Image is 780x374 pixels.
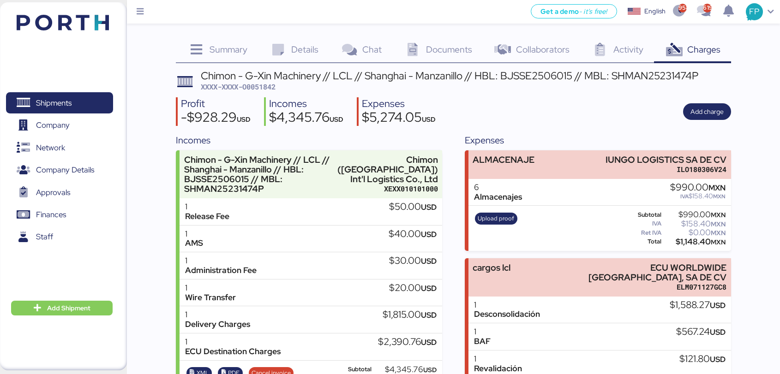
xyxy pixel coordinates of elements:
div: 1 [474,300,540,310]
div: $4,345.76 [269,111,343,126]
div: English [644,6,666,16]
div: Revalidación [474,364,522,374]
span: Activity [613,43,643,55]
div: $4,345.76 [373,366,437,373]
span: XXXX-XXXX-O0051842 [201,82,276,91]
span: USD [421,256,437,266]
div: $20.00 [389,283,437,293]
div: 1 [185,283,236,293]
div: -$928.29 [181,111,251,126]
span: Summary [210,43,247,55]
div: Chimon - G-Xin Machinery // LCL // Shanghai - Manzanillo // HBL: BJSSE2506015 // MBL: SHMAN25231474P [201,71,698,81]
div: 6 [474,183,522,192]
div: IVA [626,220,662,227]
span: Approvals [36,186,70,199]
span: USD [423,366,437,374]
div: 1 [185,310,250,320]
div: $1,148.40 [663,238,726,245]
span: MXN [711,220,726,228]
div: $5,274.05 [362,111,436,126]
span: Upload proof [478,214,514,224]
span: Network [36,141,65,154]
div: 1 [185,229,203,239]
div: $567.24 [676,327,726,337]
div: IUNGO LOGISTICS SA DE CV [606,155,726,165]
span: USD [330,115,343,124]
div: Wire Transfer [185,293,236,303]
div: ALMACENAJE [473,155,534,165]
div: $1,815.00 [383,310,437,320]
span: USD [421,202,437,212]
div: $158.40 [663,220,726,227]
div: $30.00 [389,256,437,266]
div: $1,588.27 [670,300,726,310]
span: MXN [708,183,726,193]
button: Upload proof [475,213,517,225]
div: Incomes [176,133,442,147]
span: Documents [426,43,472,55]
div: Incomes [269,97,343,111]
span: IVA [680,193,689,200]
span: USD [421,337,437,347]
div: ECU Destination Charges [185,347,281,356]
a: Finances [6,204,113,226]
div: 1 [474,354,522,364]
span: Company Details [36,163,94,177]
div: 1 [185,337,281,347]
div: AMS [185,238,203,248]
div: $990.00 [670,183,726,193]
div: Expenses [362,97,436,111]
span: USD [422,115,436,124]
button: Menu [132,4,148,20]
span: USD [710,354,726,364]
span: Shipments [36,96,72,110]
div: Delivery Charges [185,320,250,329]
div: Subtotal [337,366,372,373]
div: Desconsolidación [474,309,540,319]
div: Subtotal [626,212,662,218]
span: Collaborators [516,43,570,55]
div: $990.00 [663,211,726,218]
a: Shipments [6,92,113,113]
a: Staff [6,226,113,248]
span: Staff [36,230,53,243]
span: USD [710,327,726,337]
div: Profit [181,97,251,111]
div: BAF [474,337,491,346]
div: Chimon ([GEOGRAPHIC_DATA]) Int'l Logistics Co., Ltd [337,155,438,184]
div: $40.00 [389,229,437,239]
div: ECU WORLDWIDE [GEOGRAPHIC_DATA], SA DE CV [574,263,726,282]
span: USD [421,283,437,293]
button: Add charge [683,103,731,120]
span: Company [36,119,70,132]
span: Charges [687,43,720,55]
div: Total [626,238,662,245]
div: Almacenajes [474,192,522,202]
span: Add charge [690,106,724,117]
div: $50.00 [389,202,437,212]
a: Company Details [6,160,113,181]
div: $2,390.76 [378,337,437,347]
div: XEXX010101000 [337,184,438,194]
div: $121.80 [679,354,726,364]
span: USD [421,310,437,320]
div: Ret IVA [626,230,662,236]
div: cargos lcl [473,263,510,273]
span: MXN [713,193,726,200]
div: Expenses [465,133,731,147]
span: Chat [362,43,382,55]
a: Network [6,137,113,158]
span: MXN [711,211,726,219]
span: FP [749,6,759,18]
div: ELM071127GC8 [574,282,726,292]
div: ILO180306V24 [606,165,726,174]
a: Company [6,115,113,136]
span: MXN [711,229,726,237]
div: $0.00 [663,229,726,236]
button: Add Shipment [11,301,113,315]
div: Chimon - G-Xin Machinery // LCL // Shanghai - Manzanillo // HBL: BJSSE2506015 // MBL: SHMAN25231474P [184,155,333,194]
div: Release Fee [185,212,229,221]
span: Details [291,43,318,55]
div: 1 [185,202,229,212]
span: Add Shipment [47,303,90,314]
